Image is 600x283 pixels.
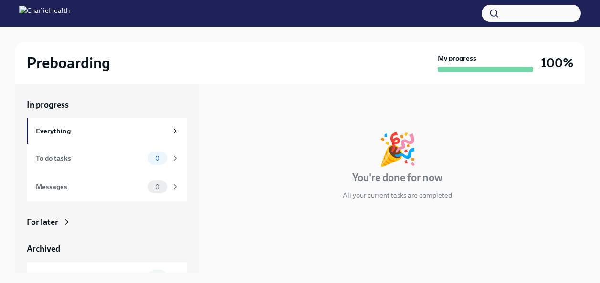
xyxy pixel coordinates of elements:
[27,53,110,72] h2: Preboarding
[36,153,144,163] div: To do tasks
[27,99,187,111] a: In progress
[210,99,252,111] div: In progress
[541,54,573,71] h3: 100%
[343,191,452,200] p: All your current tasks are completed
[438,53,476,63] strong: My progress
[27,216,187,228] a: For later
[27,118,187,144] a: Everything
[378,133,417,165] div: 🎉
[149,183,166,191] span: 0
[149,155,166,162] span: 0
[27,172,187,201] a: Messages0
[352,171,442,185] h4: You're done for now
[36,271,144,282] div: Completed tasks
[27,243,187,254] a: Archived
[36,182,144,192] div: Messages
[27,216,58,228] div: For later
[36,126,167,136] div: Everything
[27,144,187,172] a: To do tasks0
[19,6,70,21] img: CharlieHealth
